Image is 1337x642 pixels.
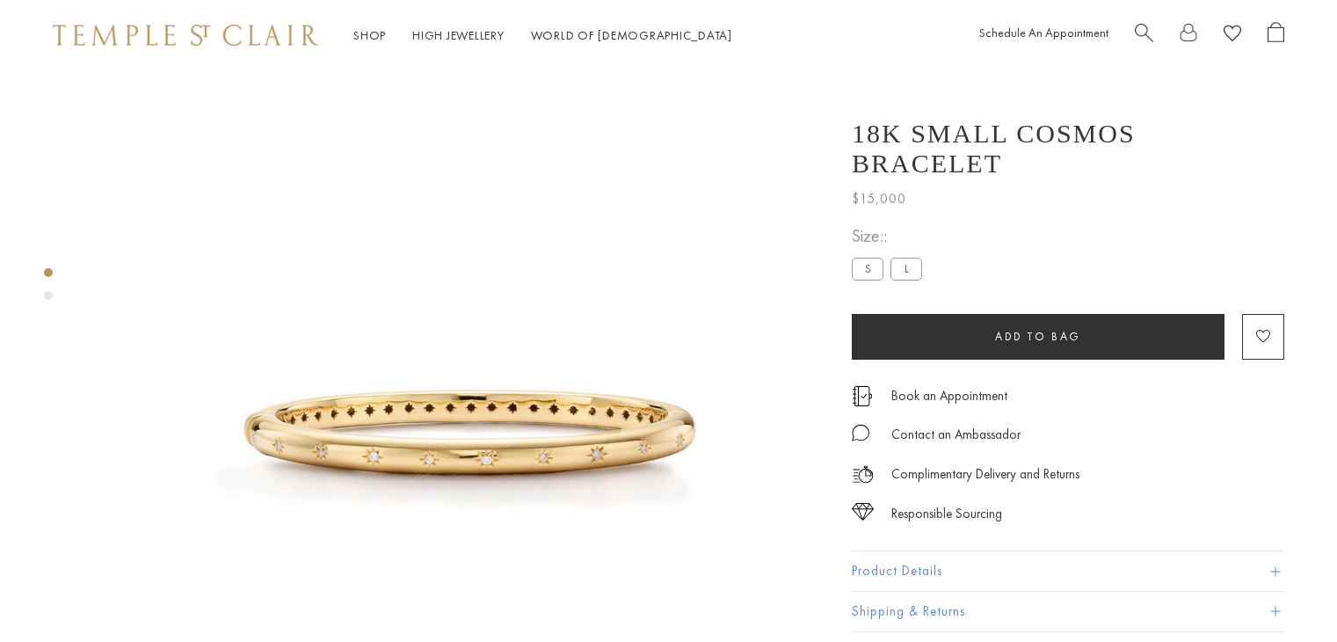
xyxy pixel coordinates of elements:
button: Product Details [852,551,1284,591]
a: High JewelleryHigh Jewellery [412,27,505,43]
button: Shipping & Returns [852,592,1284,631]
p: Complimentary Delivery and Returns [891,463,1079,485]
a: ShopShop [353,27,386,43]
a: Search [1135,22,1153,49]
img: icon_delivery.svg [852,463,874,485]
div: Contact an Ambassador [891,424,1021,446]
label: S [852,258,883,280]
button: Add to bag [852,314,1224,360]
img: icon_appointment.svg [852,386,873,406]
a: Schedule An Appointment [979,25,1108,40]
label: L [890,258,922,280]
a: Open Shopping Bag [1268,22,1284,49]
span: Add to bag [995,329,1081,344]
img: Temple St. Clair [53,25,318,46]
div: Product gallery navigation [44,264,53,314]
span: $15,000 [852,187,906,210]
div: Responsible Sourcing [891,503,1002,525]
nav: Main navigation [353,25,732,47]
span: Size:: [852,222,929,251]
h1: 18K Small Cosmos Bracelet [852,119,1284,179]
a: Book an Appointment [891,386,1007,405]
a: World of [DEMOGRAPHIC_DATA]World of [DEMOGRAPHIC_DATA] [531,27,732,43]
a: View Wishlist [1224,22,1241,49]
img: MessageIcon-01_2.svg [852,424,869,441]
img: icon_sourcing.svg [852,503,874,521]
